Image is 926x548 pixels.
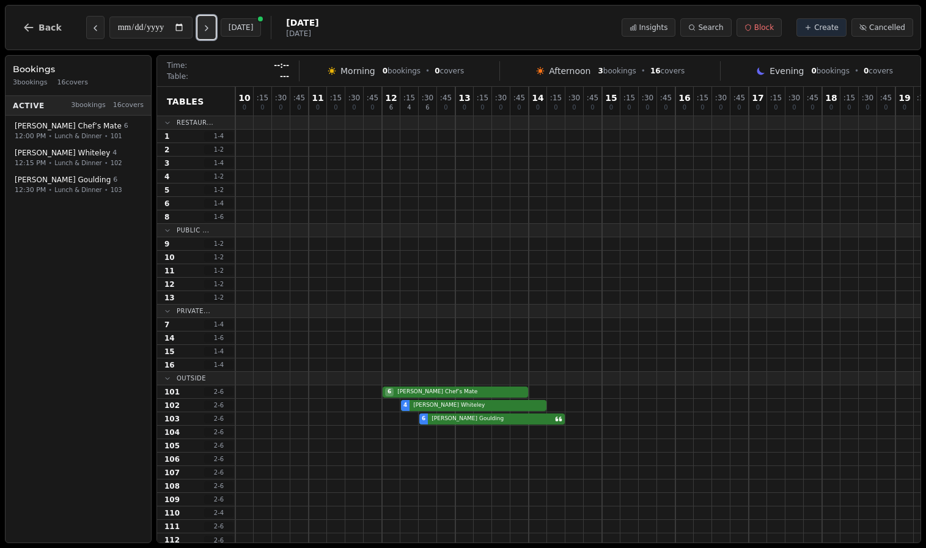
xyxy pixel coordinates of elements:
span: 3 bookings [71,100,106,111]
span: • [48,158,52,168]
span: 16 covers [57,78,88,88]
span: 2 - 6 [204,441,233,450]
span: Outside [177,374,206,383]
span: 110 [164,508,180,518]
span: 17 [752,94,763,102]
span: 0 [334,105,337,111]
span: 0 [297,105,301,111]
span: 3 bookings [13,78,48,88]
span: 0 [572,105,576,111]
span: 10 [164,253,175,262]
button: [PERSON_NAME] Whiteley412:15 PM•Lunch & Dinner•102 [8,144,149,172]
span: 1 - 2 [204,280,233,289]
span: 12:30 PM [15,185,46,195]
span: : 15 [330,94,342,102]
span: : 45 [293,94,305,102]
button: Cancelled [851,18,913,37]
span: 0 [756,105,760,111]
span: 6 [113,175,117,185]
button: Back [13,13,72,42]
span: 0 [864,67,869,75]
span: 0 [774,105,777,111]
button: Create [796,18,847,37]
span: 0 [352,105,356,111]
span: bookings [383,66,421,76]
span: Lunch & Dinner [54,185,101,194]
span: 11 [164,266,175,276]
span: 0 [279,105,282,111]
button: Insights [622,18,676,37]
span: : 45 [440,94,452,102]
span: : 45 [807,94,818,102]
span: 2 - 6 [204,495,233,504]
span: 2 - 6 [204,468,233,477]
span: 12:15 PM [15,158,46,168]
span: 1 - 2 [204,145,233,154]
span: Block [754,23,774,32]
span: [DATE] [286,17,318,29]
span: 0 [700,105,704,111]
span: Lunch & Dinner [54,131,101,141]
span: Restaur... [177,118,213,127]
span: : 30 [642,94,653,102]
span: : 45 [733,94,745,102]
span: bookings [598,66,636,76]
span: 0 [792,105,796,111]
span: 9 [164,239,169,249]
span: 19 [898,94,910,102]
span: [PERSON_NAME] Goulding [429,415,554,423]
span: 3 [598,67,603,75]
span: : 30 [495,94,507,102]
span: 111 [164,522,180,531]
span: • [48,131,52,141]
span: 1 - 6 [204,212,233,221]
span: 0 [243,105,246,111]
button: [DATE] [221,18,262,37]
span: 3 [164,158,169,168]
span: 0 [444,105,447,111]
span: [PERSON_NAME] Whiteley [411,401,544,410]
span: 102 [111,158,122,168]
span: 4 [407,105,411,111]
span: Morning [340,65,375,77]
button: Search [680,18,731,37]
span: 107 [164,468,180,478]
span: : 45 [587,94,598,102]
span: 101 [111,131,122,141]
span: 8 [164,212,169,222]
span: 1 - 4 [204,347,233,356]
span: : 45 [660,94,672,102]
span: 11 [312,94,323,102]
span: 1 - 2 [204,185,233,194]
span: : 45 [880,94,892,102]
span: : 30 [348,94,360,102]
span: 6 [425,105,429,111]
span: 0 [903,105,906,111]
span: 1 - 2 [204,266,233,275]
span: : 15 [770,94,782,102]
button: Block [737,18,782,37]
span: 105 [164,441,180,451]
span: 12 [385,94,397,102]
span: 0 [590,105,594,111]
span: 0 [370,105,374,111]
span: 2 - 6 [204,414,233,423]
span: • [105,131,108,141]
span: 0 [645,105,649,111]
span: covers [650,66,685,76]
span: 0 [536,105,540,111]
span: • [425,66,430,76]
span: 16 [650,67,661,75]
span: 15 [605,94,617,102]
span: [DATE] [286,29,318,39]
span: Insights [639,23,668,32]
span: 104 [164,428,180,437]
span: 2 - 6 [204,481,233,491]
span: 2 - 6 [204,454,233,464]
span: : 30 [715,94,727,102]
span: 0 [609,105,613,111]
span: : 30 [788,94,800,102]
h3: Bookings [13,63,144,75]
span: Active [13,100,45,110]
span: 0 [554,105,557,111]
